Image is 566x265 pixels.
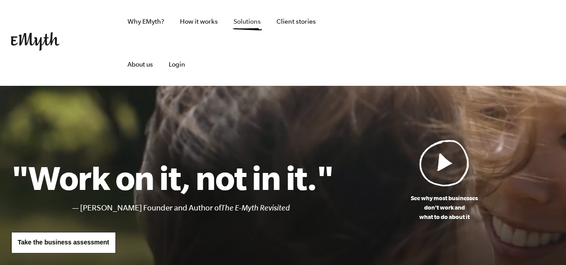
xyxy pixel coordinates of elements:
[18,239,109,246] span: Take the business assessment
[11,232,116,253] a: Take the business assessment
[221,203,290,212] i: The E-Myth Revisited
[120,43,160,86] a: About us
[521,222,566,265] iframe: Chat Widget
[11,158,334,197] h1: "Work on it, not in it."
[334,193,555,222] p: See why most businesses don't work and what to do about it
[363,33,457,53] iframe: Embedded CTA
[162,43,192,86] a: Login
[461,33,555,53] iframe: Embedded CTA
[419,139,469,186] img: Play Video
[334,139,555,222] a: See why most businessesdon't work andwhat to do about it
[80,202,334,215] li: [PERSON_NAME] Founder and Author of
[11,32,60,51] img: EMyth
